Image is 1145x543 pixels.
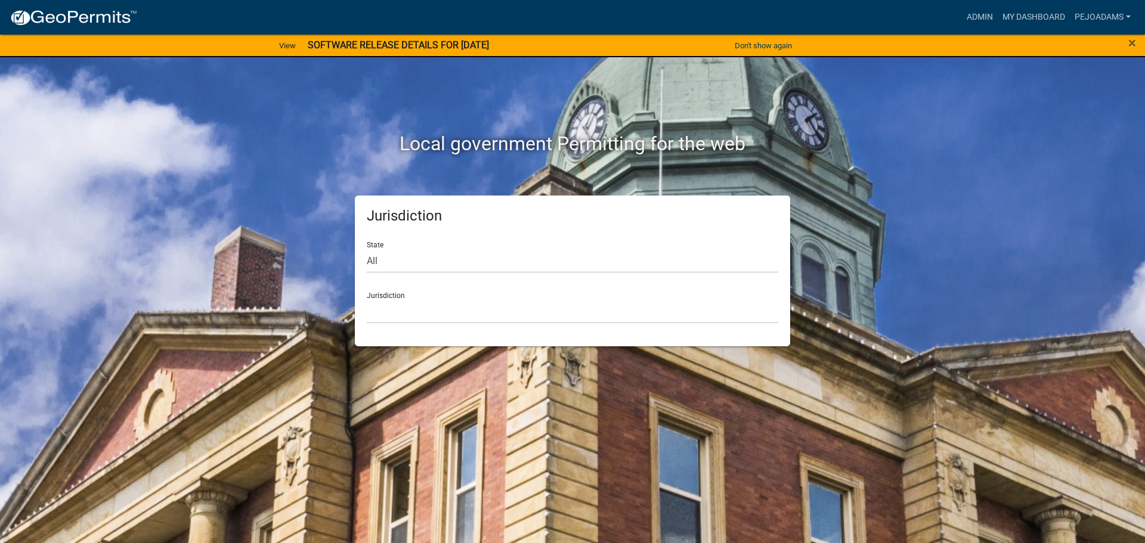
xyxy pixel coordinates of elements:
a: View [274,36,301,55]
a: My Dashboard [998,6,1070,29]
button: Close [1128,36,1136,50]
span: × [1128,35,1136,51]
strong: SOFTWARE RELEASE DETAILS FOR [DATE] [308,39,489,51]
button: Don't show again [730,36,797,55]
a: pejoadams [1070,6,1135,29]
a: Admin [962,6,998,29]
h5: Jurisdiction [367,207,778,225]
h2: Local government Permitting for the web [242,132,903,155]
